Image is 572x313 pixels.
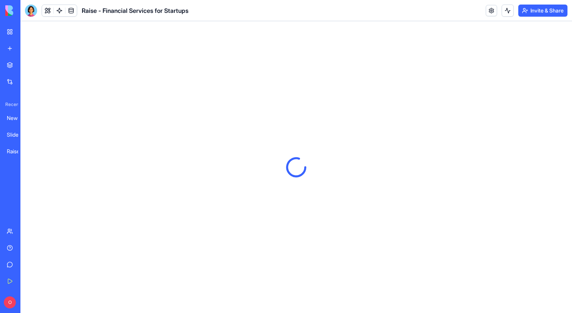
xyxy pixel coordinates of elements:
[518,5,567,17] button: Invite & Share
[82,6,188,15] span: Raise - Financial Services for Startups
[4,296,16,308] span: O
[2,101,18,107] span: Recent
[7,148,28,155] div: Raise- TimeTracker & and Invoice charges
[2,144,33,159] a: Raise- TimeTracker & and Invoice charges
[2,111,33,126] a: New App
[5,5,52,16] img: logo
[7,114,28,122] div: New App
[2,127,33,142] a: SlideStyle Pro
[7,131,28,139] div: SlideStyle Pro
